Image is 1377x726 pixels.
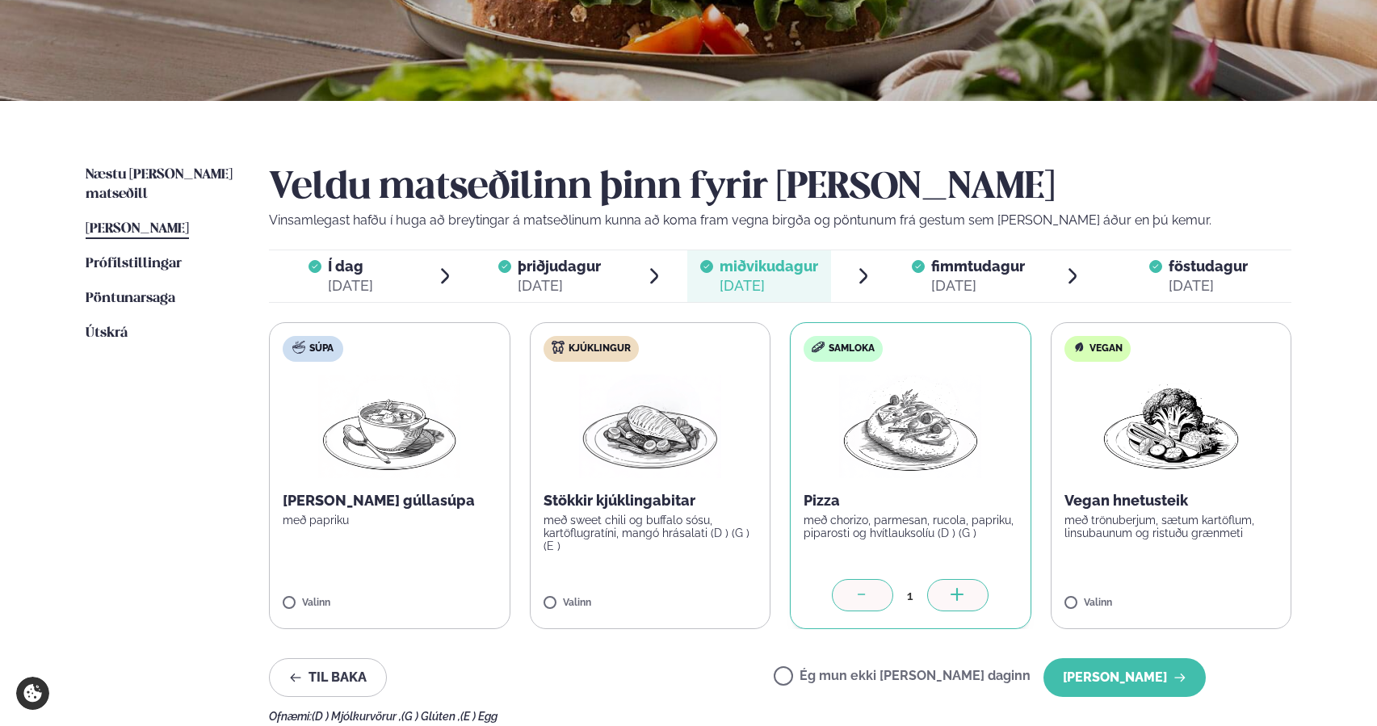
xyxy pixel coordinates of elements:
[460,710,497,723] span: (E ) Egg
[283,491,497,510] p: [PERSON_NAME] gúllasúpa
[328,257,373,276] span: Í dag
[86,289,175,308] a: Pöntunarsaga
[1089,342,1123,355] span: Vegan
[312,710,401,723] span: (D ) Mjólkurvörur ,
[569,342,631,355] span: Kjúklingur
[328,276,373,296] div: [DATE]
[1064,491,1278,510] p: Vegan hnetusteik
[893,586,927,605] div: 1
[401,710,460,723] span: (G ) Glúten ,
[86,220,189,239] a: [PERSON_NAME]
[86,254,182,274] a: Prófílstillingar
[269,658,387,697] button: Til baka
[86,326,128,340] span: Útskrá
[518,258,601,275] span: þriðjudagur
[544,514,758,552] p: með sweet chili og buffalo sósu, kartöflugratíni, mangó hrásalati (D ) (G ) (E )
[309,342,334,355] span: Súpa
[1064,514,1278,539] p: með trönuberjum, sætum kartöflum, linsubaunum og ristuðu grænmeti
[804,514,1018,539] p: með chorizo, parmesan, rucola, papriku, piparosti og hvítlauksolíu (D ) (G )
[269,211,1291,230] p: Vinsamlegast hafðu í huga að breytingar á matseðlinum kunna að koma fram vegna birgða og pöntunum...
[829,342,875,355] span: Samloka
[269,710,1291,723] div: Ofnæmi:
[318,375,460,478] img: Soup.png
[1169,258,1248,275] span: föstudagur
[86,168,233,201] span: Næstu [PERSON_NAME] matseðill
[579,375,721,478] img: Chicken-breast.png
[86,257,182,271] span: Prófílstillingar
[283,514,497,527] p: með papriku
[804,491,1018,510] p: Pizza
[1043,658,1206,697] button: [PERSON_NAME]
[518,276,601,296] div: [DATE]
[86,222,189,236] span: [PERSON_NAME]
[1100,375,1242,478] img: Vegan.png
[812,342,825,353] img: sandwich-new-16px.svg
[86,324,128,343] a: Útskrá
[931,258,1025,275] span: fimmtudagur
[839,375,981,478] img: Pizza-Bread.png
[86,166,237,204] a: Næstu [PERSON_NAME] matseðill
[269,166,1291,211] h2: Veldu matseðilinn þinn fyrir [PERSON_NAME]
[86,292,175,305] span: Pöntunarsaga
[292,341,305,354] img: soup.svg
[544,491,758,510] p: Stökkir kjúklingabitar
[720,276,818,296] div: [DATE]
[552,341,565,354] img: chicken.svg
[1169,276,1248,296] div: [DATE]
[720,258,818,275] span: miðvikudagur
[16,677,49,710] a: Cookie settings
[931,276,1025,296] div: [DATE]
[1073,341,1085,354] img: Vegan.svg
